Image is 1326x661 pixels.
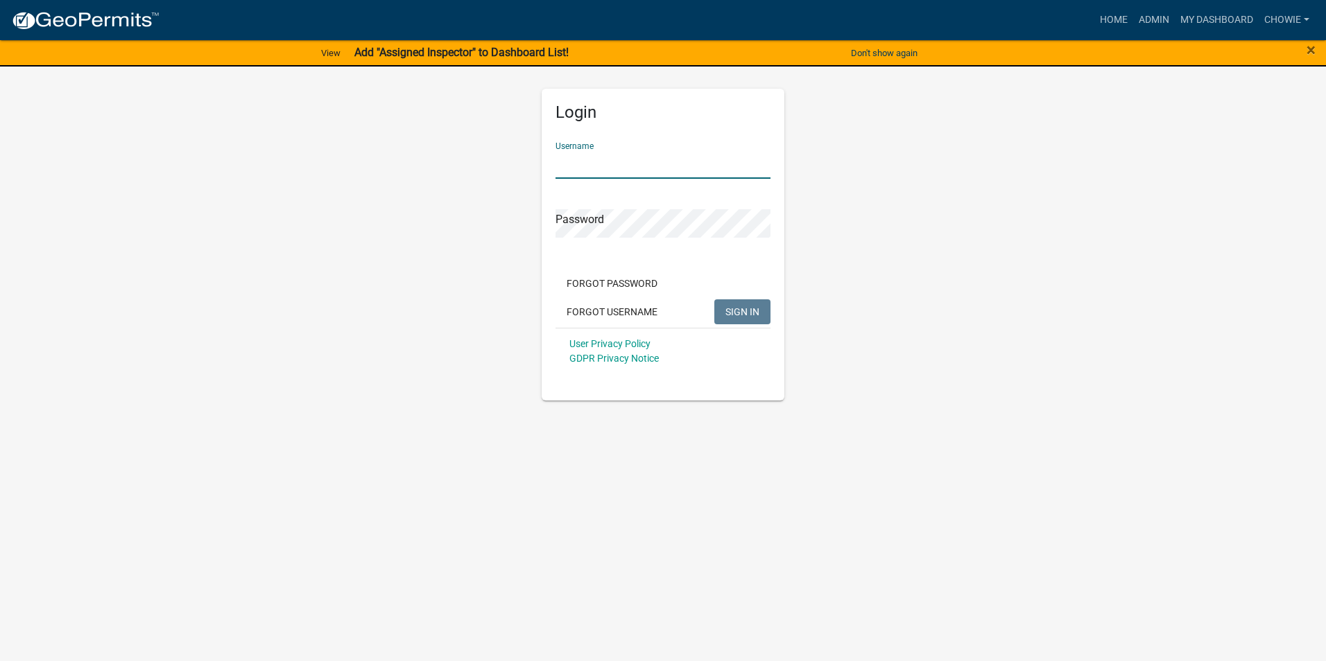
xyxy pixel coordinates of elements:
[1175,7,1259,33] a: My Dashboard
[556,299,669,324] button: Forgot Username
[354,46,569,59] strong: Add "Assigned Inspector" to Dashboard List!
[1094,7,1133,33] a: Home
[725,306,759,317] span: SIGN IN
[1307,40,1316,60] span: ×
[556,271,669,296] button: Forgot Password
[845,42,923,64] button: Don't show again
[316,42,346,64] a: View
[1307,42,1316,58] button: Close
[569,353,659,364] a: GDPR Privacy Notice
[714,299,770,324] button: SIGN IN
[556,103,770,123] h5: Login
[1259,7,1315,33] a: Chowie
[1133,7,1175,33] a: Admin
[569,338,651,349] a: User Privacy Policy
